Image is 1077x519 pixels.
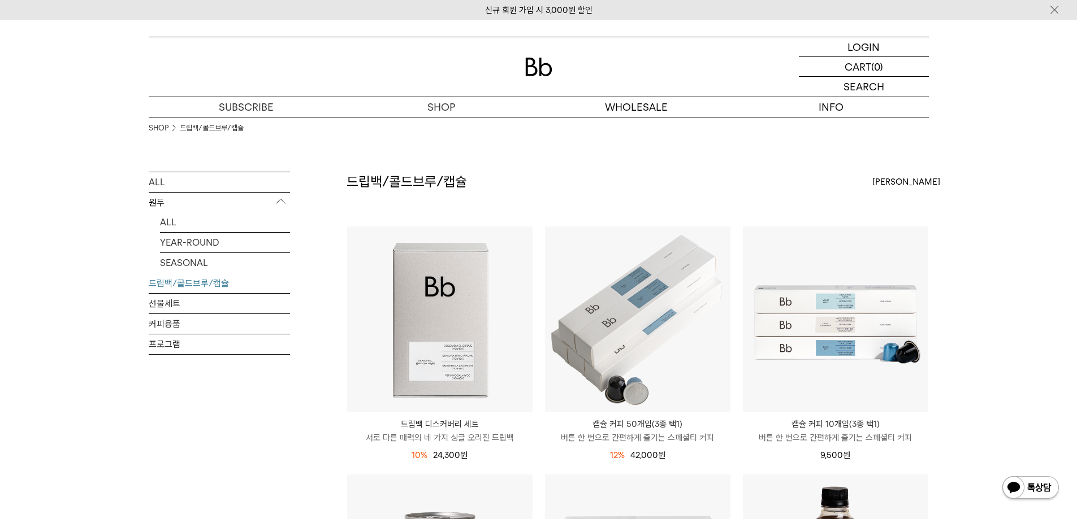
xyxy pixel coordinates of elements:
p: 캡슐 커피 50개입(3종 택1) [545,417,730,431]
p: WHOLESALE [539,97,734,117]
a: 커피용품 [149,314,290,334]
p: CART [845,57,871,76]
span: 42,000 [630,450,665,460]
a: YEAR-ROUND [160,233,290,252]
img: 캡슐 커피 10개입(3종 택1) [743,226,928,412]
a: 프로그램 [149,334,290,354]
span: [PERSON_NAME] [872,175,940,189]
a: CART (0) [799,57,929,77]
a: 캡슐 커피 50개입(3종 택1) 버튼 한 번으로 간편하게 즐기는 스페셜티 커피 [545,417,730,444]
img: 카카오톡 채널 1:1 채팅 버튼 [1001,475,1060,502]
a: 선물세트 [149,294,290,313]
span: 원 [460,450,468,460]
p: 캡슐 커피 10개입(3종 택1) [743,417,928,431]
span: 24,300 [433,450,468,460]
a: 드립백/콜드브루/캡슐 [149,273,290,293]
a: SEASONAL [160,253,290,273]
a: 신규 회원 가입 시 3,000원 할인 [485,5,592,15]
div: 12% [610,448,625,462]
p: SEARCH [844,77,884,97]
p: 드립백 디스커버리 세트 [347,417,533,431]
a: SUBSCRIBE [149,97,344,117]
img: 드립백 디스커버리 세트 [347,226,533,412]
p: 버튼 한 번으로 간편하게 즐기는 스페셜티 커피 [545,431,730,444]
a: 캡슐 커피 10개입(3종 택1) 버튼 한 번으로 간편하게 즐기는 스페셜티 커피 [743,417,928,444]
a: ALL [149,172,290,192]
span: 원 [843,450,850,460]
a: ALL [160,212,290,232]
a: LOGIN [799,37,929,57]
p: 서로 다른 매력의 네 가지 싱글 오리진 드립백 [347,431,533,444]
a: 드립백 디스커버리 세트 서로 다른 매력의 네 가지 싱글 오리진 드립백 [347,417,533,444]
h2: 드립백/콜드브루/캡슐 [347,172,467,191]
p: INFO [734,97,929,117]
a: 드립백/콜드브루/캡슐 [180,123,244,134]
p: 버튼 한 번으로 간편하게 즐기는 스페셜티 커피 [743,431,928,444]
div: 10% [412,448,427,462]
span: 9,500 [820,450,850,460]
img: 캡슐 커피 50개입(3종 택1) [545,226,730,412]
p: (0) [871,57,883,76]
span: 원 [658,450,665,460]
img: 로고 [525,58,552,76]
p: 원두 [149,193,290,213]
a: SHOP [344,97,539,117]
p: LOGIN [847,37,880,56]
a: SHOP [149,123,168,134]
